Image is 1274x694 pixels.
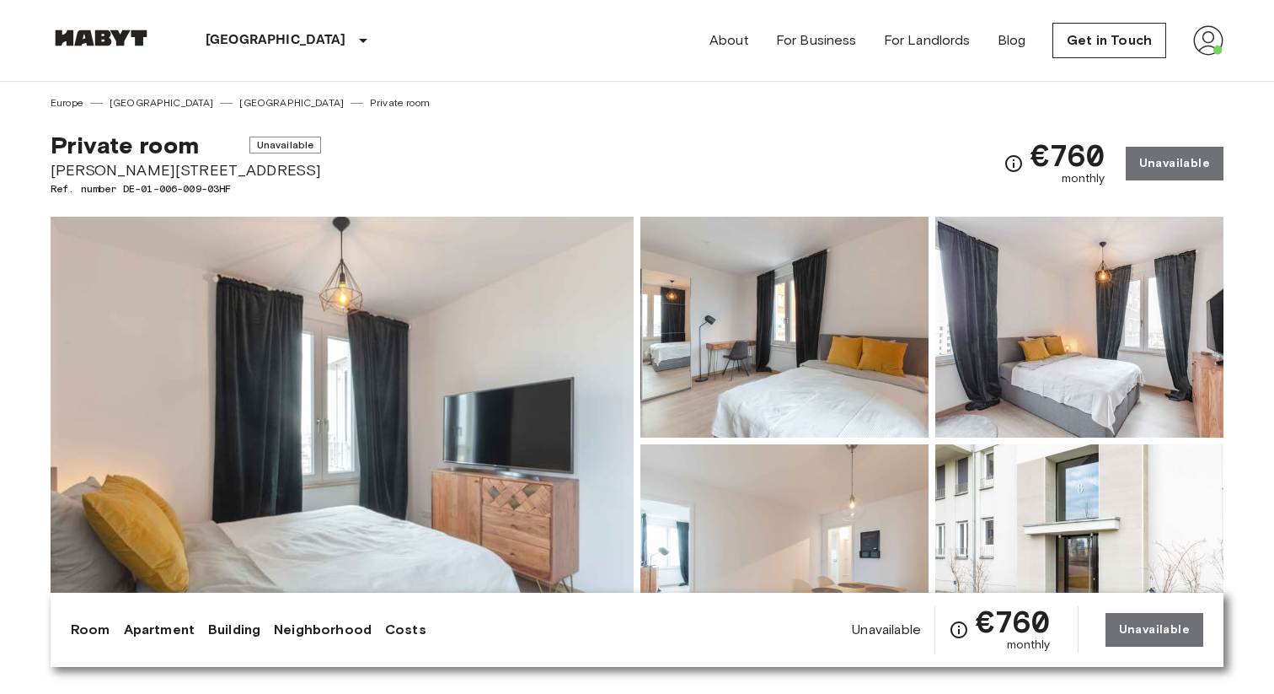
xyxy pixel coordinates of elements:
[206,30,346,51] p: [GEOGRAPHIC_DATA]
[370,95,430,110] a: Private room
[1062,170,1105,187] span: monthly
[124,620,195,640] a: Apartment
[976,606,1051,637] span: €760
[1193,25,1223,56] img: avatar
[51,159,321,181] span: [PERSON_NAME][STREET_ADDRESS]
[640,444,929,665] img: Picture of unit DE-01-006-009-03HF
[884,30,971,51] a: For Landlords
[1052,23,1166,58] a: Get in Touch
[274,620,372,640] a: Neighborhood
[776,30,857,51] a: For Business
[208,620,260,640] a: Building
[71,620,110,640] a: Room
[709,30,749,51] a: About
[385,620,426,640] a: Costs
[51,30,152,46] img: Habyt
[935,217,1223,438] img: Picture of unit DE-01-006-009-03HF
[110,95,214,110] a: [GEOGRAPHIC_DATA]
[949,620,969,640] svg: Check cost overview for full price breakdown. Please note that discounts apply to new joiners onl...
[51,181,321,196] span: Ref. number DE-01-006-009-03HF
[249,137,322,153] span: Unavailable
[1030,140,1105,170] span: €760
[998,30,1026,51] a: Blog
[935,444,1223,665] img: Picture of unit DE-01-006-009-03HF
[51,95,83,110] a: Europe
[852,621,921,639] span: Unavailable
[640,217,929,438] img: Picture of unit DE-01-006-009-03HF
[51,131,199,159] span: Private room
[1007,637,1051,654] span: monthly
[1004,153,1024,174] svg: Check cost overview for full price breakdown. Please note that discounts apply to new joiners onl...
[51,217,634,665] img: Marketing picture of unit DE-01-006-009-03HF
[239,95,344,110] a: [GEOGRAPHIC_DATA]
